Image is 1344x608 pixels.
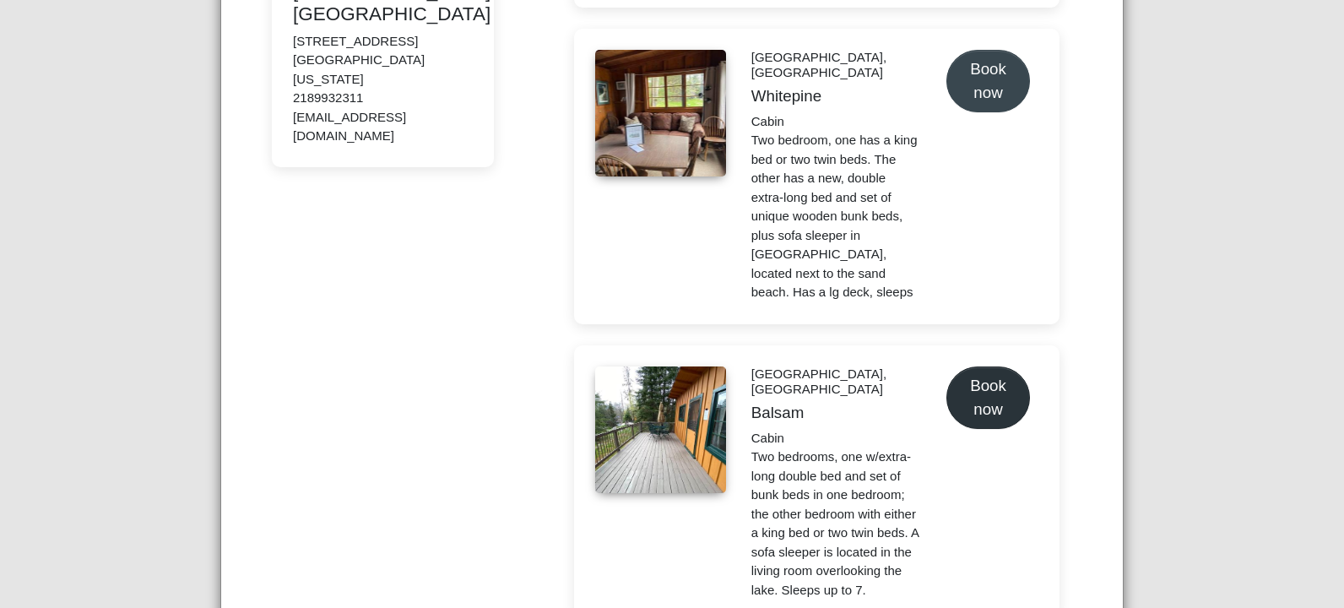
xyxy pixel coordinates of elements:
[751,112,921,132] div: Cabin
[751,50,921,80] h6: [GEOGRAPHIC_DATA], [GEOGRAPHIC_DATA]
[293,32,473,146] div: [STREET_ADDRESS] [GEOGRAPHIC_DATA][US_STATE] 2189932311 [EMAIL_ADDRESS][DOMAIN_NAME]
[751,87,921,106] h5: Whitepine
[946,366,1030,428] button: Book now
[751,131,921,321] div: Two bedroom, one has a king bed or two twin beds. The other has a new, double extra-long bed and ...
[946,50,1030,111] button: Book now
[751,429,921,448] div: Cabin
[751,404,921,423] h5: Balsam
[751,366,921,397] h6: [GEOGRAPHIC_DATA], [GEOGRAPHIC_DATA]
[751,448,921,600] div: Two bedrooms, one w/extra-long double bed and set of bunk beds in one bedroom; the other bedroom ...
